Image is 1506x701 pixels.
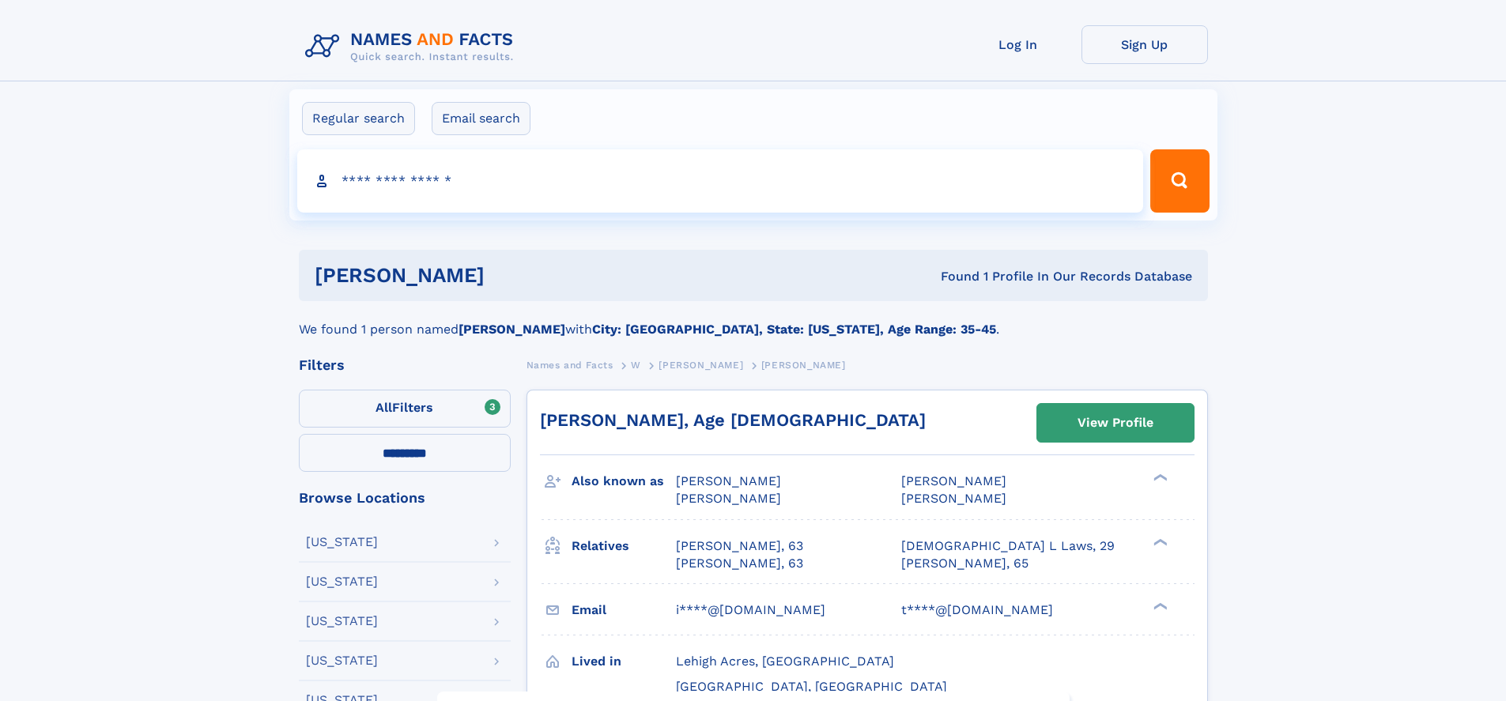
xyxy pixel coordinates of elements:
[592,322,996,337] b: City: [GEOGRAPHIC_DATA], State: [US_STATE], Age Range: 35-45
[631,355,641,375] a: W
[299,301,1208,339] div: We found 1 person named with .
[299,25,527,68] img: Logo Names and Facts
[901,473,1006,488] span: [PERSON_NAME]
[572,597,676,624] h3: Email
[297,149,1144,213] input: search input
[459,322,565,337] b: [PERSON_NAME]
[955,25,1081,64] a: Log In
[901,555,1029,572] a: [PERSON_NAME], 65
[1081,25,1208,64] a: Sign Up
[572,533,676,560] h3: Relatives
[527,355,613,375] a: Names and Facts
[306,575,378,588] div: [US_STATE]
[1149,601,1168,611] div: ❯
[659,355,743,375] a: [PERSON_NAME]
[306,654,378,667] div: [US_STATE]
[540,410,926,430] a: [PERSON_NAME], Age [DEMOGRAPHIC_DATA]
[676,491,781,506] span: [PERSON_NAME]
[1078,405,1153,441] div: View Profile
[572,648,676,675] h3: Lived in
[299,390,511,428] label: Filters
[676,555,803,572] a: [PERSON_NAME], 63
[306,536,378,548] div: [US_STATE]
[432,102,530,135] label: Email search
[712,268,1192,285] div: Found 1 Profile In Our Records Database
[676,679,947,694] span: [GEOGRAPHIC_DATA], [GEOGRAPHIC_DATA]
[901,537,1115,555] a: [DEMOGRAPHIC_DATA] L Laws, 29
[631,360,641,371] span: W
[676,654,894,669] span: Lehigh Acres, [GEOGRAPHIC_DATA]
[1149,473,1168,483] div: ❯
[302,102,415,135] label: Regular search
[1149,537,1168,547] div: ❯
[659,360,743,371] span: [PERSON_NAME]
[376,400,392,415] span: All
[306,615,378,628] div: [US_STATE]
[761,360,846,371] span: [PERSON_NAME]
[572,468,676,495] h3: Also known as
[1150,149,1209,213] button: Search Button
[676,537,803,555] a: [PERSON_NAME], 63
[1037,404,1194,442] a: View Profile
[299,358,511,372] div: Filters
[901,491,1006,506] span: [PERSON_NAME]
[299,491,511,505] div: Browse Locations
[676,473,781,488] span: [PERSON_NAME]
[315,266,713,285] h1: [PERSON_NAME]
